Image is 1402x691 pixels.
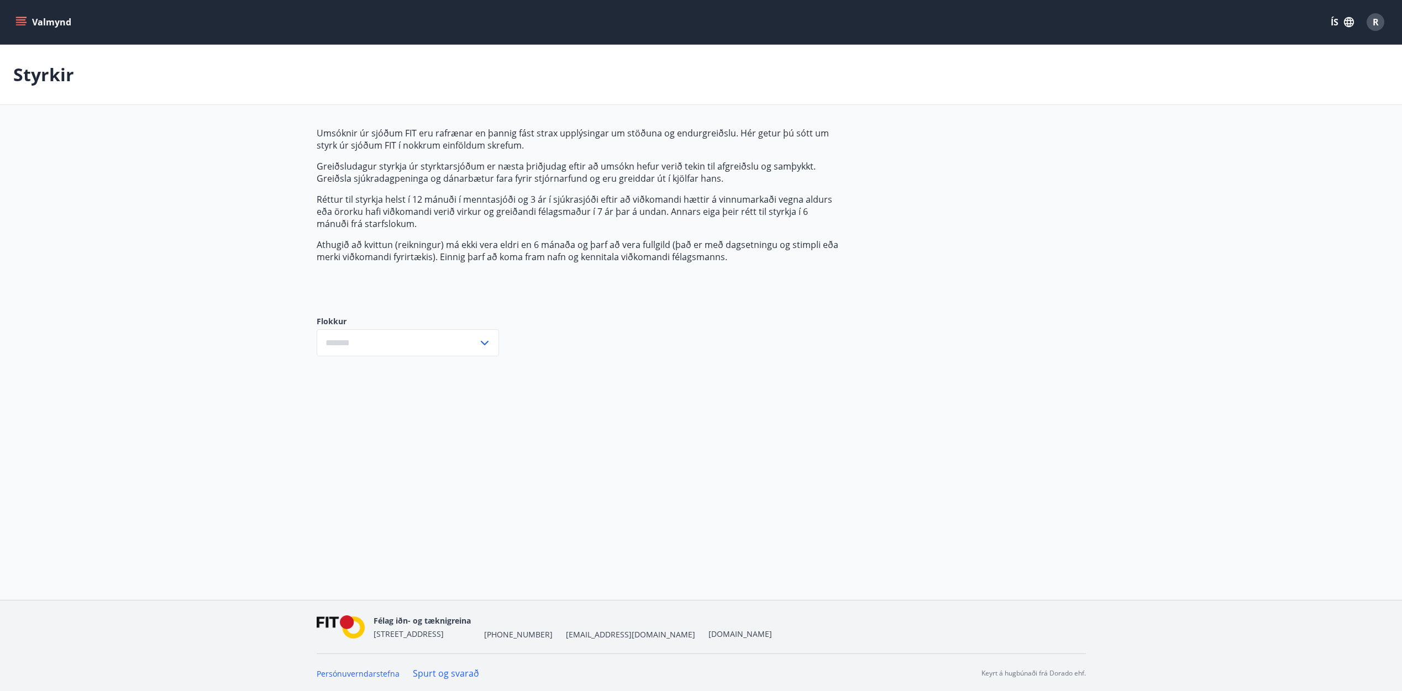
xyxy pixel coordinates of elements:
[374,629,444,639] span: [STREET_ADDRESS]
[1362,9,1389,35] button: R
[1325,12,1360,32] button: ÍS
[981,668,1086,678] p: Keyrt á hugbúnaði frá Dorado ehf.
[484,629,553,640] span: [PHONE_NUMBER]
[317,615,365,639] img: FPQVkF9lTnNbbaRSFyT17YYeljoOGk5m51IhT0bO.png
[374,615,471,626] span: Félag iðn- og tæknigreina
[317,160,838,184] p: Greiðsludagur styrkja úr styrktarsjóðum er næsta þriðjudag eftir að umsókn hefur verið tekin til ...
[413,667,479,679] a: Spurt og svarað
[708,629,772,639] a: [DOMAIN_NAME]
[13,12,76,32] button: menu
[566,629,695,640] span: [EMAIL_ADDRESS][DOMAIN_NAME]
[317,127,838,151] p: Umsóknir úr sjóðum FIT eru rafrænar en þannig fást strax upplýsingar um stöðuna og endurgreiðslu....
[317,316,499,327] label: Flokkur
[317,668,400,679] a: Persónuverndarstefna
[317,193,838,230] p: Réttur til styrkja helst í 12 mánuði í menntasjóði og 3 ár í sjúkrasjóði eftir að viðkomandi hætt...
[317,239,838,263] p: Athugið að kvittun (reikningur) má ekki vera eldri en 6 mánaða og þarf að vera fullgild (það er m...
[13,62,74,87] p: Styrkir
[1373,16,1379,28] span: R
